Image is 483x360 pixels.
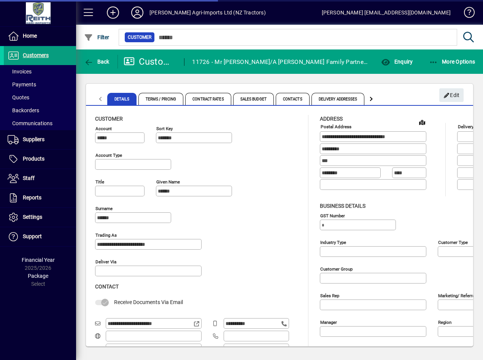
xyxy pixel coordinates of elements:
span: Backorders [8,107,39,113]
span: Products [23,156,44,162]
button: Add [101,6,125,19]
a: Staff [4,169,76,188]
span: Reports [23,194,41,201]
span: Staff [23,175,35,181]
a: Invoices [4,65,76,78]
div: Customer [124,56,177,68]
span: Settings [23,214,42,220]
a: Payments [4,78,76,91]
mat-label: Sort key [156,126,173,131]
a: Products [4,150,76,169]
span: Enquiry [381,59,413,65]
span: Receive Documents Via Email [114,299,183,305]
span: Customers [23,52,49,58]
mat-label: Customer group [320,266,353,271]
mat-label: Surname [95,206,113,211]
a: Support [4,227,76,246]
span: Business details [320,203,365,209]
a: Suppliers [4,130,76,149]
div: [PERSON_NAME] Agri-Imports Ltd (NZ Tractors) [149,6,266,19]
span: Customer [128,33,151,41]
button: Edit [439,88,464,102]
a: Knowledge Base [458,2,473,26]
span: Contacts [276,93,310,105]
a: View on map [416,116,428,128]
span: Address [320,116,343,122]
mat-label: Title [95,179,104,185]
a: Quotes [4,91,76,104]
a: Home [4,27,76,46]
button: Filter [82,30,111,44]
button: Profile [125,6,149,19]
mat-label: Industry type [320,239,346,245]
span: Back [84,59,110,65]
span: Terms / Pricing [138,93,184,105]
span: Contract Rates [185,93,231,105]
mat-label: Marketing/ Referral [438,293,476,298]
span: Invoices [8,68,32,75]
a: Communications [4,117,76,130]
span: Suppliers [23,136,44,142]
span: Payments [8,81,36,88]
span: Delivery Addresses [311,93,365,105]
button: Enquiry [379,55,415,68]
mat-label: Account [95,126,112,131]
span: Sales Budget [233,93,274,105]
span: Edit [443,89,460,102]
span: Contact [95,284,119,290]
button: More Options [427,55,477,68]
a: Settings [4,208,76,227]
span: Communications [8,120,52,126]
mat-label: Sales rep [320,293,339,298]
span: Home [23,33,37,39]
mat-label: Notes [320,346,332,351]
span: Financial Year [22,257,55,263]
span: Quotes [8,94,29,100]
mat-label: Trading as [95,233,117,238]
mat-label: GST Number [320,213,345,218]
span: Support [23,233,42,239]
mat-label: Manager [320,319,337,325]
mat-label: Account Type [95,153,122,158]
span: Customer [95,116,123,122]
mat-label: Given name [156,179,180,185]
div: 11726 - Mr [PERSON_NAME]/A [PERSON_NAME] Family Partnership [192,56,367,68]
mat-label: Deliver via [95,259,116,264]
span: Filter [84,34,110,40]
span: More Options [429,59,475,65]
span: Details [107,93,137,105]
app-page-header-button: Back [76,55,118,68]
span: Package [28,273,48,279]
a: Backorders [4,104,76,117]
mat-label: Region [438,319,451,325]
button: Back [82,55,111,68]
a: Reports [4,188,76,207]
div: [PERSON_NAME] [EMAIL_ADDRESS][DOMAIN_NAME] [322,6,451,19]
mat-label: Customer type [438,239,468,245]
